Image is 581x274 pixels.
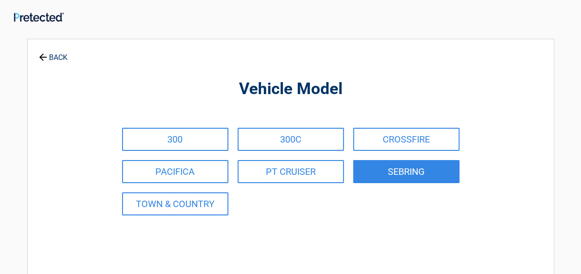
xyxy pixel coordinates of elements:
a: SEBRING [353,160,459,183]
a: PT CRUISER [238,160,344,183]
a: CROSSFIRE [353,128,459,151]
a: 300 [122,128,228,151]
img: Main Logo [14,12,64,22]
a: BACK [37,45,69,61]
a: 300C [238,128,344,151]
a: PACIFICA [122,160,228,183]
h2: Vehicle Model [79,78,503,100]
a: TOWN & COUNTRY [122,192,228,215]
